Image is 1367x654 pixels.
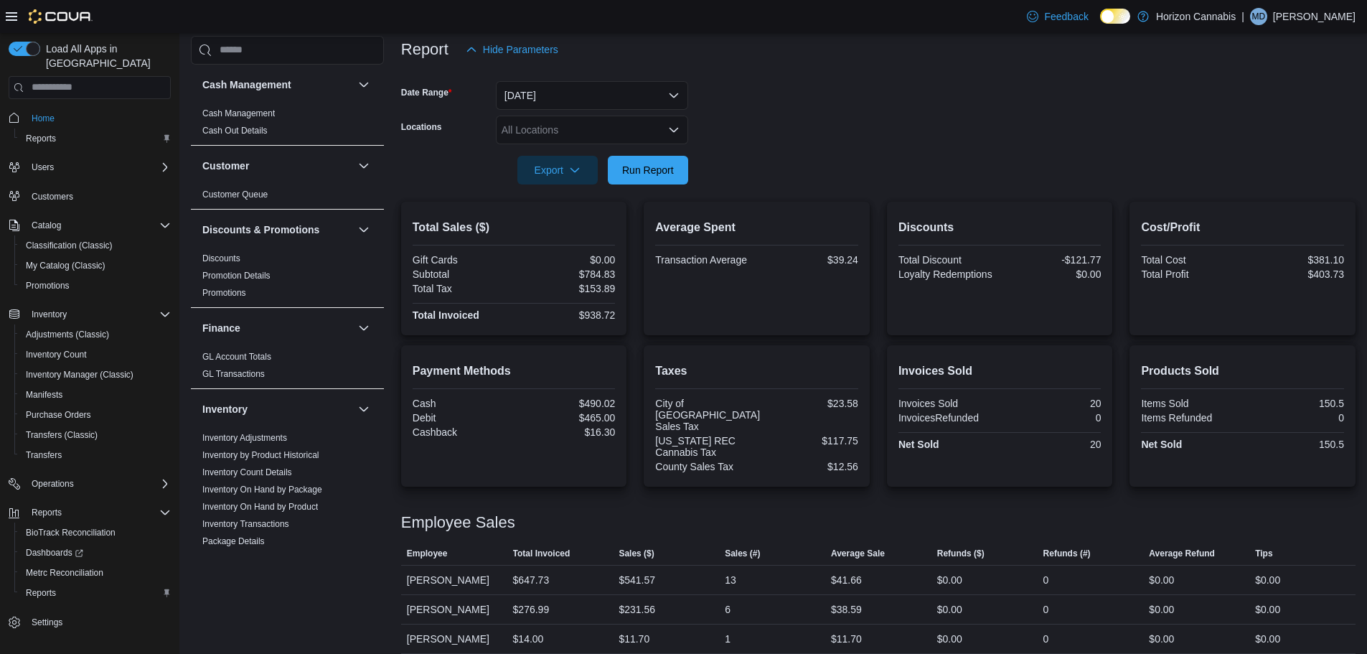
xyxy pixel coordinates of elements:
span: Sales (#) [725,548,760,559]
span: Dashboards [26,547,83,559]
button: Discounts & Promotions [355,221,372,238]
span: Promotions [20,277,171,294]
div: $276.99 [513,601,550,618]
button: Export [517,156,598,184]
label: Date Range [401,87,452,98]
div: $0.00 [517,254,615,266]
div: InvoicesRefunded [898,412,997,424]
div: Cashback [413,426,511,438]
h3: Employee Sales [401,514,515,531]
button: Home [3,108,177,129]
h2: Invoices Sold [898,363,1101,380]
a: Transfers (Classic) [20,426,103,444]
div: $41.66 [831,571,862,589]
span: Catalog [26,217,171,234]
span: Operations [32,478,74,490]
span: Hide Parameters [483,42,558,57]
span: Inventory Adjustments [202,432,287,444]
span: Metrc Reconciliation [20,564,171,581]
div: 150.5 [1246,439,1344,450]
span: Inventory Count [26,349,87,360]
a: Purchase Orders [20,406,97,424]
span: Promotions [26,280,70,291]
button: Settings [3,612,177,632]
div: $12.56 [760,461,858,472]
div: 0 [1043,630,1049,648]
a: Classification (Classic) [20,237,118,254]
span: Reports [26,587,56,599]
span: Run Report [622,163,674,177]
a: GL Account Totals [202,352,271,362]
span: Package Details [202,536,265,547]
button: Customer [202,159,352,173]
div: Transaction Average [655,254,753,266]
div: $0.00 [1149,630,1174,648]
div: Invoices Sold [898,398,997,409]
span: Reports [26,133,56,144]
a: Inventory On Hand by Package [202,485,322,495]
div: $11.70 [619,630,649,648]
div: $0.00 [1149,571,1174,589]
div: $465.00 [517,412,615,424]
span: Cash Out Details [202,125,268,136]
div: Customer [191,186,384,209]
span: MD [1252,8,1266,25]
span: BioTrack Reconciliation [26,527,116,538]
div: Subtotal [413,268,511,280]
span: Reports [26,504,171,521]
div: -$121.77 [1002,254,1101,266]
span: GL Transactions [202,368,265,380]
div: [PERSON_NAME] [401,625,507,653]
a: Metrc Reconciliation [20,564,109,581]
button: [DATE] [496,81,688,110]
div: County Sales Tax [655,461,753,472]
span: Refunds (#) [1043,548,1091,559]
button: Inventory Count [14,345,177,365]
div: $0.00 [1149,601,1174,618]
span: Load All Apps in [GEOGRAPHIC_DATA] [40,42,171,70]
button: Classification (Classic) [14,235,177,256]
a: Customers [26,188,79,205]
a: Inventory Transactions [202,519,289,529]
h2: Cost/Profit [1141,219,1344,236]
div: 20 [1002,398,1101,409]
div: Total Profit [1141,268,1239,280]
span: Promotion Details [202,270,271,281]
a: GL Transactions [202,369,265,379]
span: My Catalog (Classic) [20,257,171,274]
div: 6 [725,601,731,618]
span: Settings [32,617,62,628]
a: Inventory Adjustments [202,433,287,443]
span: Users [32,162,54,173]
div: $784.83 [517,268,615,280]
button: Operations [26,475,80,492]
div: Gift Cards [413,254,511,266]
button: Finance [202,321,352,335]
span: Transfers [26,449,62,461]
div: $0.00 [1002,268,1101,280]
div: [PERSON_NAME] [401,595,507,624]
a: Inventory On Hand by Product [202,502,318,512]
div: 0 [1043,601,1049,618]
div: Items Sold [1141,398,1239,409]
span: Adjustments (Classic) [26,329,109,340]
a: Promotion Details [202,271,271,281]
span: GL Account Totals [202,351,271,363]
span: Inventory [26,306,171,323]
span: Operations [26,475,171,492]
a: Promotions [202,288,246,298]
span: Inventory Count [20,346,171,363]
button: Manifests [14,385,177,405]
a: Discounts [202,253,240,263]
a: Package History [202,553,265,564]
a: Inventory Count [20,346,93,363]
a: Reports [20,130,62,147]
div: $39.24 [760,254,858,266]
button: Operations [3,474,177,494]
div: $117.75 [760,435,858,447]
div: Discounts & Promotions [191,250,384,307]
span: Reports [20,130,171,147]
span: Settings [26,613,171,631]
span: Inventory by Product Historical [202,449,319,461]
img: Cova [29,9,93,24]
